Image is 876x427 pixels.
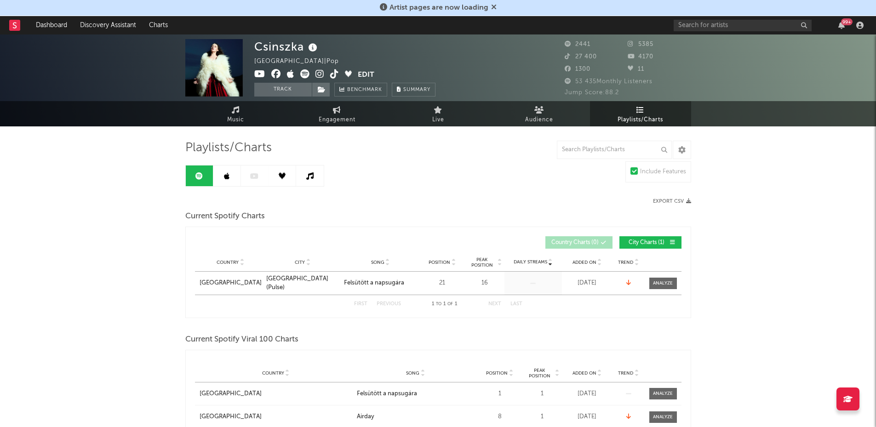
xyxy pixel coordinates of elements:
[357,389,417,399] div: Felsütött a napsugára
[227,114,244,125] span: Music
[565,90,619,96] span: Jump Score: 88.2
[573,370,596,376] span: Added On
[468,257,497,268] span: Peak Position
[357,412,475,421] a: Airday
[419,299,470,310] div: 1 1 1
[590,101,691,126] a: Playlists/Charts
[334,83,387,97] a: Benchmark
[653,199,691,204] button: Export CSV
[347,85,382,96] span: Benchmark
[185,142,272,154] span: Playlists/Charts
[389,4,488,11] span: Artist pages are now loading
[432,114,444,125] span: Live
[564,279,610,288] div: [DATE]
[838,22,845,29] button: 99+
[491,4,497,11] span: Dismiss
[841,18,853,25] div: 99 +
[185,334,298,345] span: Current Spotify Viral 100 Charts
[489,101,590,126] a: Audience
[618,114,663,125] span: Playlists/Charts
[565,41,590,47] span: 2441
[319,114,355,125] span: Engagement
[262,370,284,376] span: Country
[422,279,463,288] div: 21
[618,370,633,376] span: Trend
[525,389,560,399] div: 1
[510,302,522,307] button: Last
[525,412,560,421] div: 1
[625,240,668,245] span: City Charts ( 1 )
[564,412,610,421] div: [DATE]
[29,16,74,34] a: Dashboard
[525,114,553,125] span: Audience
[488,302,501,307] button: Next
[344,279,417,288] a: Felsütött a napsugára
[447,302,453,306] span: of
[185,101,286,126] a: Music
[200,389,352,399] a: [GEOGRAPHIC_DATA]
[357,412,374,421] div: Airday
[358,69,374,81] button: Edit
[217,260,239,265] span: Country
[618,260,633,265] span: Trend
[565,79,653,85] span: 53 435 Monthly Listeners
[468,279,502,288] div: 16
[573,260,596,265] span: Added On
[429,260,450,265] span: Position
[436,302,441,306] span: to
[479,389,521,399] div: 1
[403,87,430,92] span: Summary
[200,412,352,421] a: [GEOGRAPHIC_DATA]
[565,54,597,60] span: 27 400
[295,260,305,265] span: City
[525,368,554,379] span: Peak Position
[565,66,590,72] span: 1300
[619,236,681,249] button: City Charts(1)
[551,240,599,245] span: Country Charts ( 0 )
[640,166,686,177] div: Include Features
[344,279,404,288] div: Felsütött a napsugára
[406,370,419,376] span: Song
[357,389,475,399] a: Felsütött a napsugára
[514,259,547,266] span: Daily Streams
[479,412,521,421] div: 8
[377,302,401,307] button: Previous
[200,279,262,288] a: [GEOGRAPHIC_DATA]
[628,66,644,72] span: 11
[486,370,508,376] span: Position
[628,41,653,47] span: 5385
[674,20,812,31] input: Search for artists
[628,54,653,60] span: 4170
[254,83,312,97] button: Track
[354,302,367,307] button: First
[371,260,384,265] span: Song
[564,389,610,399] div: [DATE]
[266,274,339,292] a: [GEOGRAPHIC_DATA] (Pulse)
[200,389,262,399] div: [GEOGRAPHIC_DATA]
[143,16,174,34] a: Charts
[392,83,435,97] button: Summary
[254,39,320,54] div: Csinszka
[545,236,613,249] button: Country Charts(0)
[200,412,262,421] div: [GEOGRAPHIC_DATA]
[74,16,143,34] a: Discovery Assistant
[388,101,489,126] a: Live
[254,56,349,67] div: [GEOGRAPHIC_DATA] | Pop
[286,101,388,126] a: Engagement
[557,141,672,159] input: Search Playlists/Charts
[185,211,265,222] span: Current Spotify Charts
